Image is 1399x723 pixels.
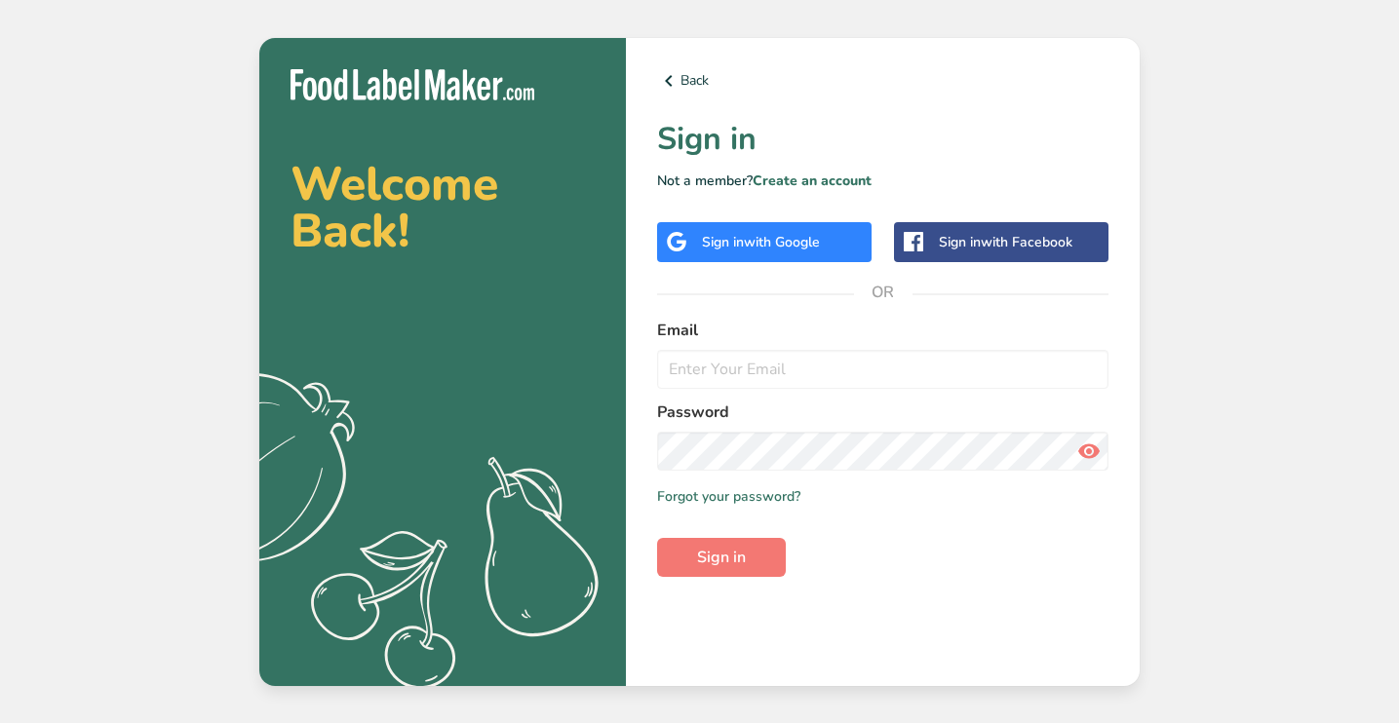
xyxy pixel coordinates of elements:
[657,350,1108,389] input: Enter Your Email
[702,232,820,252] div: Sign in
[854,263,913,322] span: OR
[939,232,1072,252] div: Sign in
[657,538,786,577] button: Sign in
[657,486,800,507] a: Forgot your password?
[753,171,872,190] a: Create an account
[291,161,595,254] h2: Welcome Back!
[981,233,1072,251] span: with Facebook
[744,233,820,251] span: with Google
[657,171,1108,191] p: Not a member?
[657,319,1108,342] label: Email
[291,69,534,101] img: Food Label Maker
[657,69,1108,93] a: Back
[697,546,746,569] span: Sign in
[657,116,1108,163] h1: Sign in
[657,400,1108,424] label: Password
